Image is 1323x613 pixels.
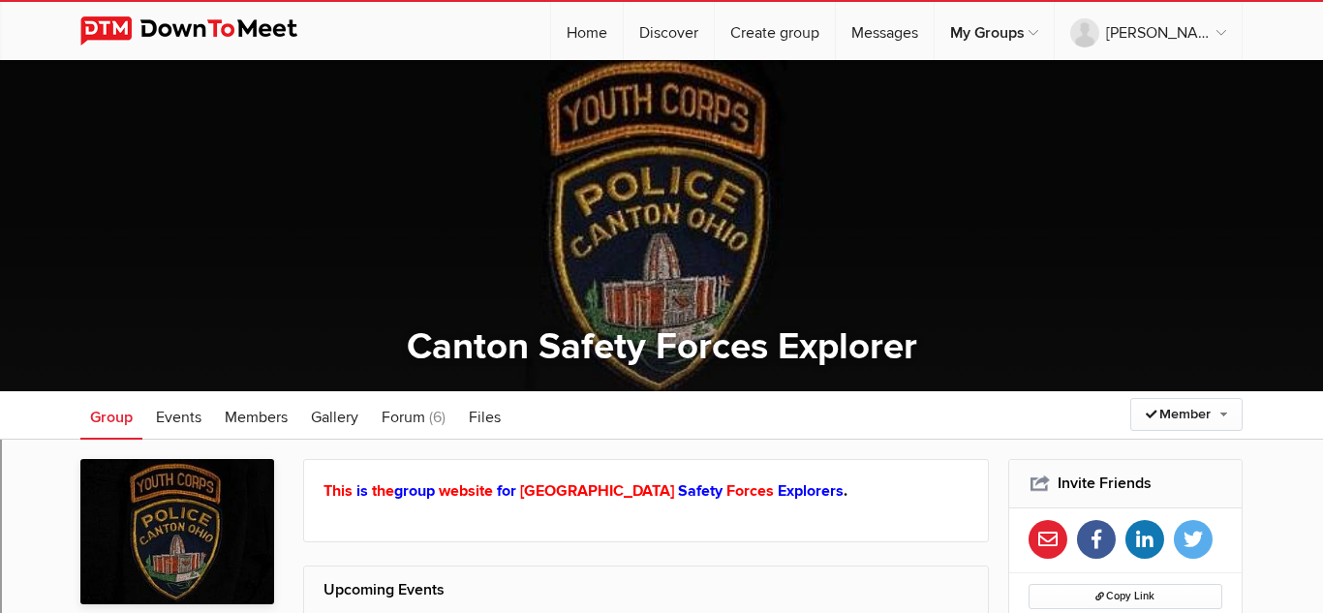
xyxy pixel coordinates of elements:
span: This [323,481,353,501]
span: the [372,481,394,501]
a: Forum (6) [372,391,455,440]
h2: Invite Friends [1029,460,1223,506]
span: [GEOGRAPHIC_DATA] [520,481,674,501]
a: Files [459,391,510,440]
span: Copy Link [1095,590,1154,602]
strong: . [323,481,847,501]
span: for [497,481,516,501]
a: Discover [624,2,714,60]
span: Forum [382,408,425,427]
a: Events [146,391,211,440]
span: Safety [678,481,723,501]
span: Gallery [311,408,358,427]
span: Explorers [778,481,844,501]
a: Create group [715,2,835,60]
span: Group [90,408,133,427]
a: Group [80,391,142,440]
span: (6) [429,408,446,427]
span: website [439,481,493,501]
a: Member [1130,398,1243,431]
button: Copy Link [1029,584,1223,609]
span: Forces [726,481,774,501]
a: Members [215,391,297,440]
a: Home [551,2,623,60]
span: group [394,481,435,501]
span: Members [225,408,288,427]
span: is [356,481,368,501]
img: DownToMeet [80,16,327,46]
a: [PERSON_NAME] [1055,2,1242,60]
span: Events [156,408,201,427]
h2: Upcoming Events [323,567,969,613]
a: Messages [836,2,934,60]
a: My Groups [935,2,1054,60]
a: Gallery [301,391,368,440]
span: Files [469,408,501,427]
img: Canton Safety Forces Explorer [80,459,274,604]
